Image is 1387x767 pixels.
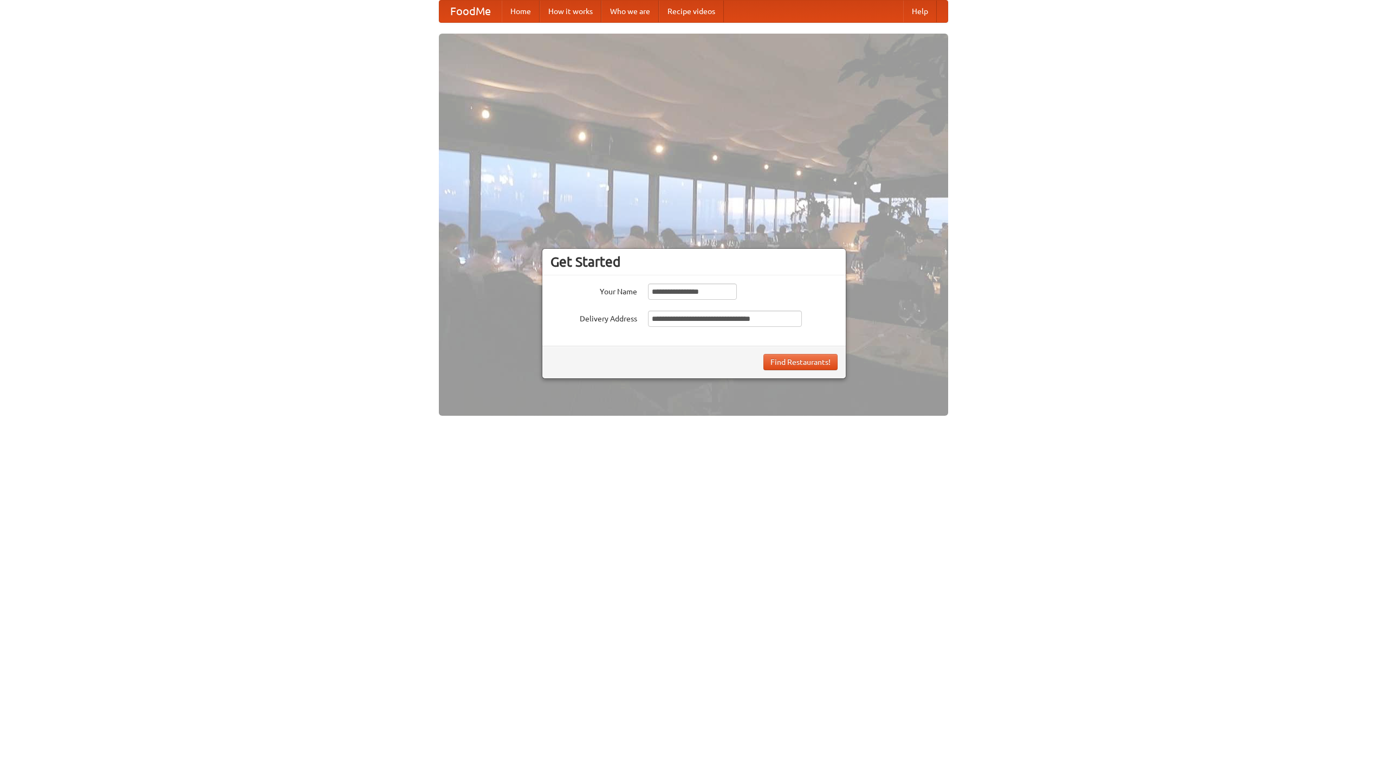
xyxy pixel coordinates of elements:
a: Recipe videos [659,1,724,22]
a: Home [502,1,540,22]
label: Delivery Address [550,311,637,324]
a: FoodMe [439,1,502,22]
a: Help [903,1,937,22]
h3: Get Started [550,254,838,270]
button: Find Restaurants! [763,354,838,370]
a: Who we are [601,1,659,22]
a: How it works [540,1,601,22]
label: Your Name [550,283,637,297]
